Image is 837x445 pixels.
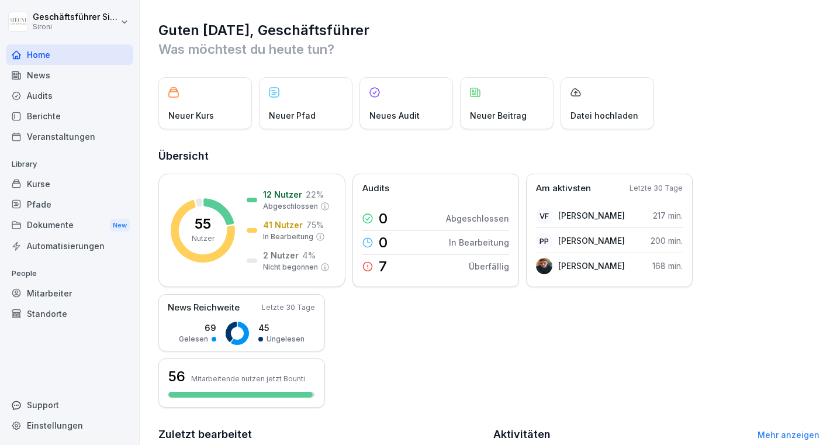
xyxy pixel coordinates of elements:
p: [PERSON_NAME] [558,260,625,272]
p: Neuer Beitrag [470,109,527,122]
a: Mitarbeiter [6,283,133,303]
p: Neuer Pfad [269,109,316,122]
a: DokumenteNew [6,215,133,236]
p: 55 [195,217,211,231]
p: Am aktivsten [536,182,591,195]
p: 0 [379,236,388,250]
a: Audits [6,85,133,106]
p: [PERSON_NAME] [558,234,625,247]
div: Support [6,395,133,415]
a: Home [6,44,133,65]
p: Überfällig [469,260,509,272]
p: Library [6,155,133,174]
p: [PERSON_NAME] [558,209,625,222]
p: Was möchtest du heute tun? [158,40,819,58]
p: News Reichweite [168,301,240,315]
p: Nicht begonnen [263,262,318,272]
p: 200 min. [651,234,683,247]
div: PP [536,233,552,249]
p: 7 [379,260,387,274]
p: Abgeschlossen [446,212,509,225]
p: Datei hochladen [570,109,638,122]
p: Sironi [33,23,118,31]
p: In Bearbeitung [263,232,313,242]
p: Audits [362,182,389,195]
p: 12 Nutzer [263,188,302,201]
p: 4 % [302,249,316,261]
p: 75 % [306,219,324,231]
p: 69 [179,322,216,334]
div: Dokumente [6,215,133,236]
p: Ungelesen [267,334,305,344]
p: Abgeschlossen [263,201,318,212]
img: n72xwrccg3abse2lkss7jd8w.png [536,258,552,274]
p: 217 min. [653,209,683,222]
h2: Übersicht [158,148,819,164]
a: Pfade [6,194,133,215]
p: Mitarbeitende nutzen jetzt Bounti [191,374,305,383]
p: People [6,264,133,283]
p: 22 % [306,188,324,201]
a: Mehr anzeigen [758,430,819,440]
h2: Aktivitäten [493,426,551,443]
p: 168 min. [652,260,683,272]
h1: Guten [DATE], Geschäftsführer [158,21,819,40]
a: Automatisierungen [6,236,133,256]
p: 45 [258,322,305,334]
div: VF [536,208,552,224]
p: Geschäftsführer Sironi [33,12,118,22]
a: Kurse [6,174,133,194]
div: New [110,219,130,232]
p: Letzte 30 Tage [262,302,315,313]
h2: Zuletzt bearbeitet [158,426,485,443]
p: Letzte 30 Tage [630,183,683,194]
p: In Bearbeitung [449,236,509,249]
p: Neuer Kurs [168,109,214,122]
p: Neues Audit [369,109,420,122]
a: Standorte [6,303,133,324]
p: 0 [379,212,388,226]
a: News [6,65,133,85]
p: Gelesen [179,334,208,344]
p: Nutzer [192,233,215,244]
p: 2 Nutzer [263,249,299,261]
a: Berichte [6,106,133,126]
h3: 56 [168,367,185,387]
p: 41 Nutzer [263,219,303,231]
a: Einstellungen [6,415,133,436]
a: Veranstaltungen [6,126,133,147]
